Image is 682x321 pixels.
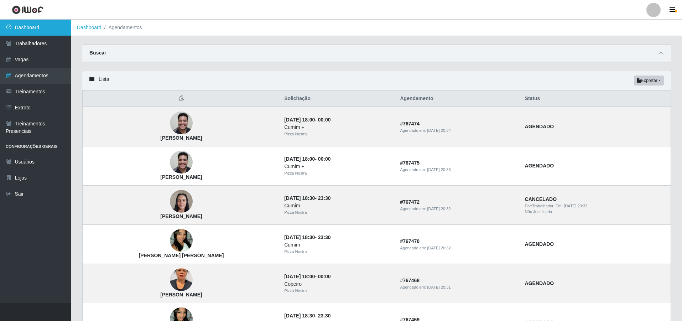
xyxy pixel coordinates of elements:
[284,274,330,279] strong: -
[400,167,516,173] div: Agendado em:
[284,313,330,319] strong: -
[427,207,451,211] time: [DATE] 20:32
[284,274,315,279] time: [DATE] 18:00
[400,278,420,283] strong: # 767468
[318,195,331,201] time: 23:30
[284,249,391,255] div: Pizza Nostra
[427,167,451,172] time: [DATE] 20:35
[284,117,330,123] strong: -
[284,124,391,131] div: Cumim +
[284,163,391,170] div: Cumim +
[160,135,202,141] strong: [PERSON_NAME]
[400,238,420,244] strong: # 767470
[318,313,331,319] time: 23:30
[400,121,420,126] strong: # 767474
[427,285,451,289] time: [DATE] 20:31
[160,213,202,219] strong: [PERSON_NAME]
[170,108,193,138] img: Higor Henrique Farias
[400,284,516,290] div: Agendado em:
[284,202,391,209] div: Cumim
[160,292,202,297] strong: [PERSON_NAME]
[634,76,664,86] button: Exportar
[400,206,516,212] div: Agendado em:
[525,163,554,169] strong: AGENDADO
[525,209,666,215] div: Não Justificado
[318,274,331,279] time: 00:00
[284,313,315,319] time: [DATE] 18:30
[284,209,391,216] div: Pizza Nostra
[525,241,554,247] strong: AGENDADO
[139,253,224,258] strong: [PERSON_NAME] [PERSON_NAME]
[525,196,557,202] strong: CANCELADO
[400,199,420,205] strong: # 767472
[427,128,451,133] time: [DATE] 20:34
[170,186,193,217] img: Rosemary Sousa Silva
[284,156,315,162] time: [DATE] 18:00
[284,288,391,294] div: Pizza Nostra
[170,260,193,300] img: Márcia Cristina Gomes
[396,90,520,107] th: Agendamento
[170,221,193,261] img: Janeide da Silva Freitas
[427,246,451,250] time: [DATE] 20:32
[400,128,516,134] div: Agendado em:
[525,203,666,209] div: | Em:
[89,50,106,56] strong: Buscar
[284,156,330,162] strong: -
[101,24,142,31] li: Agendamentos
[564,204,587,208] time: [DATE] 20:33
[525,124,554,129] strong: AGENDADO
[170,147,193,177] img: Higor Henrique Farias
[284,234,315,240] time: [DATE] 18:30
[525,280,554,286] strong: AGENDADO
[284,131,391,137] div: Pizza Nostra
[525,204,553,208] span: Por: Trabalhador
[284,195,315,201] time: [DATE] 18:30
[318,117,331,123] time: 00:00
[82,71,671,90] div: Lista
[318,156,331,162] time: 00:00
[400,160,420,166] strong: # 767475
[284,170,391,176] div: Pizza Nostra
[284,234,330,240] strong: -
[280,90,396,107] th: Solicitação
[284,280,391,288] div: Copeiro
[521,90,671,107] th: Status
[400,245,516,251] div: Agendado em:
[318,234,331,240] time: 23:30
[77,25,101,30] a: Dashboard
[160,174,202,180] strong: [PERSON_NAME]
[284,195,330,201] strong: -
[284,117,315,123] time: [DATE] 18:00
[71,20,682,36] nav: breadcrumb
[284,241,391,249] div: Cumim
[12,5,43,14] img: CoreUI Logo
